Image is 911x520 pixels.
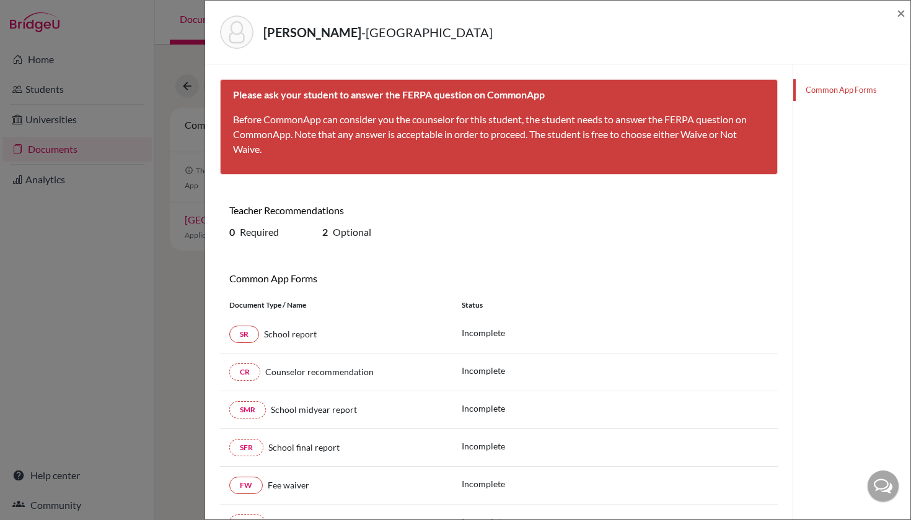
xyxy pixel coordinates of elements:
b: 2 [322,226,328,238]
span: × [897,4,905,22]
span: School midyear report [271,404,357,415]
span: Help [29,9,54,20]
p: Before CommonApp can consider you the counselor for this student, the student needs to answer the... [233,112,765,157]
span: School report [264,329,317,339]
p: Incomplete [462,326,505,339]
span: - [GEOGRAPHIC_DATA] [361,25,493,40]
span: School final report [268,442,340,453]
a: SR [229,326,259,343]
p: Incomplete [462,440,505,453]
a: CR [229,363,260,381]
a: FW [229,477,263,494]
a: Common App Forms [793,79,910,101]
h6: Teacher Recommendations [229,204,490,216]
a: SFR [229,439,263,456]
b: Please ask your student to answer the FERPA question on CommonApp [233,89,545,100]
span: Fee waiver [268,480,309,490]
p: Incomplete [462,477,505,490]
b: 0 [229,226,235,238]
a: SMR [229,401,266,418]
span: Optional [333,226,371,238]
strong: [PERSON_NAME] [263,25,361,40]
div: Document Type / Name [220,300,452,311]
p: Incomplete [462,364,505,377]
h6: Common App Forms [229,272,490,284]
span: Required [240,226,279,238]
div: Status [452,300,778,311]
button: Close [897,6,905,20]
p: Incomplete [462,402,505,415]
span: Counselor recommendation [265,366,374,377]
